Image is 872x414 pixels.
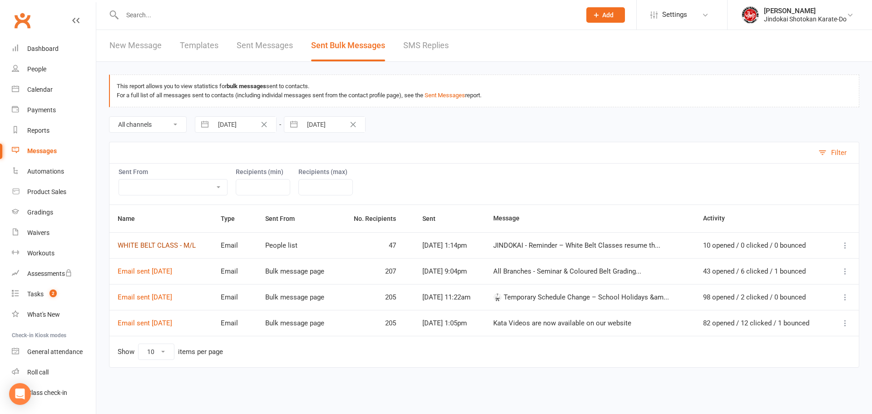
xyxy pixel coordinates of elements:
[814,142,859,163] button: Filter
[12,100,96,120] a: Payments
[311,30,385,61] a: Sent Bulk Messages
[12,161,96,182] a: Automations
[703,242,821,249] div: 10 opened / 0 clicked / 0 bounced
[662,5,687,25] span: Settings
[12,141,96,161] a: Messages
[27,65,46,73] div: People
[27,229,50,236] div: Waivers
[12,202,96,223] a: Gradings
[221,213,245,224] button: Type
[117,91,852,100] div: For a full list of all messages sent to contacts (including individal messages sent from the cont...
[117,82,852,91] div: This report allows you to view statistics for sent to contacts.
[265,319,332,327] div: Bulk message page
[265,268,332,275] div: Bulk message page
[493,294,687,301] div: 🥋 Temporary Schedule Change – School Holidays &am...
[27,106,56,114] div: Payments
[425,92,465,99] a: Sent Messages
[27,188,66,195] div: Product Sales
[831,147,847,158] div: Filter
[493,319,687,327] div: Kata Videos are now available on our website
[12,39,96,59] a: Dashboard
[347,319,406,327] div: 205
[265,215,305,222] span: Sent From
[493,268,687,275] div: All Branches - Seminar & Coloured Belt Grading...
[118,293,172,301] a: Email sent [DATE]
[27,270,72,277] div: Assessments
[422,319,476,327] div: [DATE] 1:05pm
[12,223,96,243] a: Waivers
[764,15,847,23] div: Jindokai Shotokan Karate-Do
[12,182,96,202] a: Product Sales
[265,294,332,301] div: Bulk message page
[347,294,406,301] div: 205
[118,344,223,360] div: Show
[347,242,406,249] div: 47
[227,83,266,90] strong: bulk messages
[422,268,476,275] div: [DATE] 9:04pm
[118,319,172,327] a: Email sent [DATE]
[118,267,172,275] a: Email sent [DATE]
[236,168,290,175] label: Recipients (min)
[27,348,83,355] div: General attendance
[764,7,847,15] div: [PERSON_NAME]
[12,362,96,383] a: Roll call
[602,11,614,19] span: Add
[265,242,332,249] div: People list
[119,168,228,175] label: Sent From
[256,119,272,130] button: Clear Date
[221,242,248,249] div: Email
[27,45,59,52] div: Dashboard
[12,342,96,362] a: General attendance kiosk mode
[27,168,64,175] div: Automations
[354,213,406,224] button: No. Recipients
[422,294,476,301] div: [DATE] 11:22am
[12,264,96,284] a: Assessments
[221,294,248,301] div: Email
[178,348,223,356] div: items per page
[422,215,446,222] span: Sent
[493,242,687,249] div: JINDOKAI - Reminder – White Belt Classes resume th...
[12,80,96,100] a: Calendar
[12,383,96,403] a: Class kiosk mode
[118,241,196,249] a: WHITE BELT CLASS - M/L
[12,243,96,264] a: Workouts
[9,383,31,405] div: Open Intercom Messenger
[265,213,305,224] button: Sent From
[485,205,695,232] th: Message
[422,242,476,249] div: [DATE] 1:14pm
[403,30,449,61] a: SMS Replies
[213,117,276,132] input: From
[12,284,96,304] a: Tasks 2
[586,7,625,23] button: Add
[298,168,353,175] label: Recipients (max)
[12,59,96,80] a: People
[741,6,759,24] img: thumb_image1661986740.png
[118,215,145,222] span: Name
[118,213,145,224] button: Name
[27,290,44,298] div: Tasks
[302,117,365,132] input: To
[221,268,248,275] div: Email
[347,268,406,275] div: 207
[119,9,575,21] input: Search...
[27,147,57,155] div: Messages
[237,30,293,61] a: Sent Messages
[109,30,162,61] a: New Message
[180,30,218,61] a: Templates
[703,268,821,275] div: 43 opened / 6 clicked / 1 bounced
[422,213,446,224] button: Sent
[27,209,53,216] div: Gradings
[695,205,829,232] th: Activity
[27,249,54,257] div: Workouts
[703,294,821,301] div: 98 opened / 2 clicked / 0 bounced
[27,369,49,376] div: Roll call
[354,215,406,222] span: No. Recipients
[27,86,53,93] div: Calendar
[345,119,361,130] button: Clear Date
[221,319,248,327] div: Email
[703,319,821,327] div: 82 opened / 12 clicked / 1 bounced
[221,215,245,222] span: Type
[11,9,34,32] a: Clubworx
[12,120,96,141] a: Reports
[27,389,67,396] div: Class check-in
